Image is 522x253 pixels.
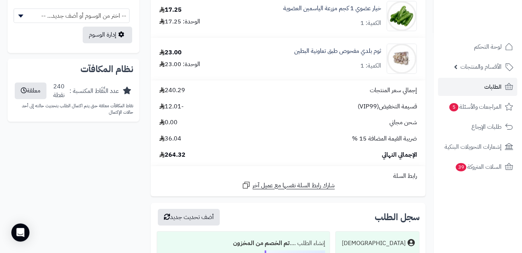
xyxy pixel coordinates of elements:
[474,42,502,52] span: لوحة التحكم
[154,172,423,180] div: رابط السلة
[53,82,65,100] div: 240
[389,118,417,127] span: شحن مجاني
[159,151,185,159] span: 264.32
[14,65,133,74] h2: نظام المكافآت
[159,60,200,69] div: الوحدة: 23.00
[370,86,417,95] span: إجمالي سعر المنتجات
[159,48,182,57] div: 23.00
[159,102,184,111] span: -12.01
[456,163,466,171] span: 39
[387,43,417,74] img: 1758923018-%D8%AB%D9%88%D9%85%20%D8%A8%D9%84%D8%AF%D9%8A%20%D9%86%D8%B8%D9%8A%D9%81-90x90.jpg
[352,134,417,143] span: ضريبة القيمة المضافة 15 %
[485,82,502,92] span: الطلبات
[382,151,417,159] span: الإجمالي النهائي
[159,6,182,14] div: 17.25
[375,213,420,222] h3: سجل الطلب
[159,86,185,95] span: 240.29
[449,103,459,111] span: 5
[387,1,417,31] img: 1758907758-1716668033-%D8%AE%D9%8A%D8%A7%D8%B1%20%D8%B9%D8%B6%D9%88%D9%8A%20%D8%A7%D9%84%D8%B4%D9...
[11,224,29,242] div: Open Intercom Messenger
[233,239,290,248] b: تم الخصم من المخزون
[53,91,65,100] div: نقطة
[460,62,502,72] span: الأقسام والمنتجات
[159,118,178,127] span: 0.00
[438,138,517,156] a: إشعارات التحويلات البنكية
[69,87,119,96] div: عدد النِّقَاط المكتسبة :
[438,98,517,116] a: المراجعات والأسئلة5
[242,180,335,190] a: شارك رابط السلة نفسها مع عميل آخر
[294,47,381,56] a: ثوم بلدي مفحوص طبق تعاونية البطين
[159,17,200,26] div: الوحدة: 17.25
[14,103,133,116] p: نقاط المكافآت معلقة حتى يتم اكتمال الطلب بتحديث حالته إلى أحد حالات الإكتمال
[438,158,517,176] a: السلات المتروكة39
[449,102,502,112] span: المراجعات والأسئلة
[162,236,325,251] div: إنشاء الطلب ....
[445,142,502,152] span: إشعارات التحويلات البنكية
[15,82,46,99] button: معلقة
[471,122,502,132] span: طلبات الإرجاع
[438,118,517,136] a: طلبات الإرجاع
[342,239,406,248] div: [DEMOGRAPHIC_DATA]
[438,78,517,96] a: الطلبات
[360,19,381,28] div: الكمية: 1
[471,21,515,37] img: logo-2.png
[159,134,181,143] span: 36.04
[360,62,381,70] div: الكمية: 1
[283,4,381,13] a: خيار عضوي 1 كجم مزرعة الياسمين العضوية
[455,162,502,172] span: السلات المتروكة
[14,9,129,23] span: -- اختر من الوسوم أو أضف جديد... --
[253,181,335,190] span: شارك رابط السلة نفسها مع عميل آخر
[83,26,132,43] a: إدارة الوسوم
[358,102,417,111] span: قسيمة التخفيض(VIP99)
[158,209,220,225] button: أضف تحديث جديد
[14,8,130,23] span: -- اختر من الوسوم أو أضف جديد... --
[438,38,517,56] a: لوحة التحكم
